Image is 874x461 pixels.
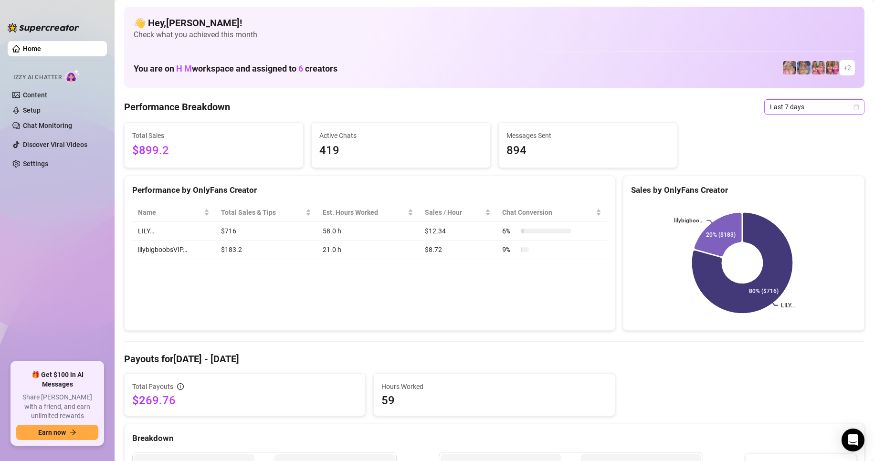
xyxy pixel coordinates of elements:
span: 6 [298,63,303,73]
th: Chat Conversion [496,203,607,222]
span: + 2 [843,63,851,73]
span: 6 % [502,226,517,236]
a: Discover Viral Videos [23,141,87,148]
td: $716 [215,222,317,241]
text: lilybigboo... [674,217,704,224]
a: Content [23,91,47,99]
th: Total Sales & Tips [215,203,317,222]
td: $12.34 [419,222,496,241]
span: Chat Conversion [502,207,594,218]
button: Earn nowarrow-right [16,425,98,440]
th: Sales / Hour [419,203,496,222]
h4: Payouts for [DATE] - [DATE] [124,352,864,366]
span: 419 [319,142,483,160]
span: 🎁 Get $100 in AI Messages [16,370,98,389]
div: Open Intercom Messenger [842,429,864,451]
div: Breakdown [132,432,856,445]
img: lilybigboobs [797,61,811,74]
span: Share [PERSON_NAME] with a friend, and earn unlimited rewards [16,393,98,421]
td: 58.0 h [317,222,419,241]
span: H M [176,63,192,73]
span: $899.2 [132,142,295,160]
span: Sales / Hour [425,207,483,218]
span: 9 % [502,244,517,255]
span: Hours Worked [381,381,607,392]
img: logo-BBDzfeDw.svg [8,23,79,32]
td: lilybigboobsVIP… [132,241,215,259]
a: Chat Monitoring [23,122,72,129]
span: Total Payouts [132,381,173,392]
span: 894 [506,142,670,160]
text: LILY… [781,302,795,309]
span: $269.76 [132,393,358,408]
img: AI Chatter [65,69,80,83]
span: Active Chats [319,130,483,141]
span: info-circle [177,383,184,390]
span: Izzy AI Chatter [13,73,62,82]
a: Settings [23,160,48,168]
td: $183.2 [215,241,317,259]
span: calendar [853,104,859,110]
span: Name [138,207,202,218]
span: 59 [381,393,607,408]
td: 21.0 h [317,241,419,259]
a: Setup [23,106,41,114]
div: Performance by OnlyFans Creator [132,184,607,197]
img: hotmomlove [826,61,839,74]
img: lilybigboobvip [783,61,796,74]
div: Est. Hours Worked [323,207,406,218]
span: Last 7 days [770,100,859,114]
div: Sales by OnlyFans Creator [631,184,856,197]
td: $8.72 [419,241,496,259]
a: Home [23,45,41,52]
span: Total Sales [132,130,295,141]
h4: Performance Breakdown [124,100,230,114]
span: arrow-right [70,429,76,436]
h1: You are on workspace and assigned to creators [134,63,337,74]
span: Check what you achieved this month [134,30,855,40]
span: Messages Sent [506,130,670,141]
img: hotmomsvip [811,61,825,74]
h4: 👋 Hey, [PERSON_NAME] ! [134,16,855,30]
td: LILY… [132,222,215,241]
span: Total Sales & Tips [221,207,304,218]
th: Name [132,203,215,222]
span: Earn now [38,429,66,436]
